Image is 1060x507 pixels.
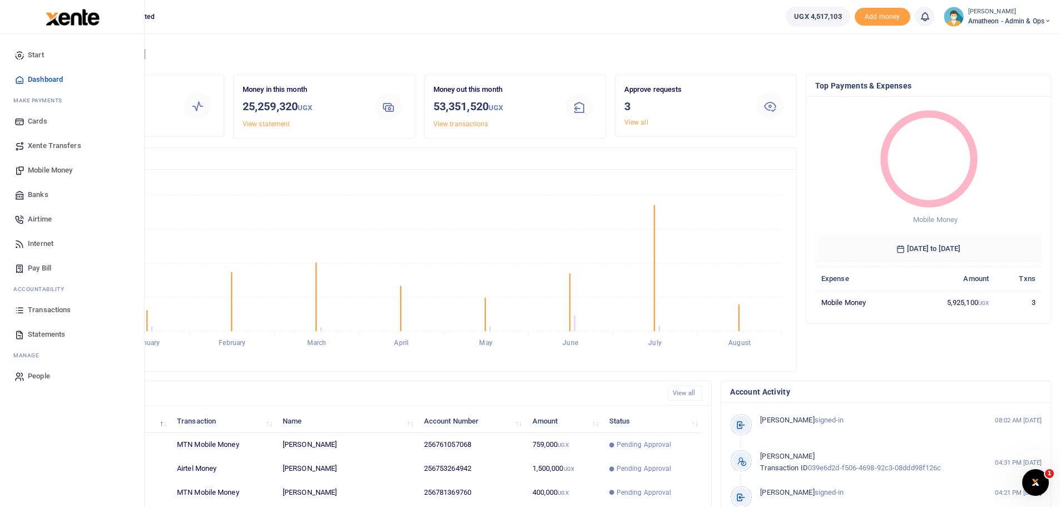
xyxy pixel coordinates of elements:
[45,12,100,21] a: logo-small logo-large logo-large
[9,322,135,347] a: Statements
[418,409,526,433] th: Account Number: activate to sort column ascending
[944,7,1051,27] a: profile-user [PERSON_NAME] Amatheon - Admin & Ops
[19,351,40,360] span: anage
[394,339,408,347] tspan: April
[760,416,814,424] span: [PERSON_NAME]
[968,7,1051,17] small: [PERSON_NAME]
[171,409,277,433] th: Transaction: activate to sort column ascending
[28,371,50,382] span: People
[9,158,135,183] a: Mobile Money
[995,458,1042,467] small: 04:31 PM [DATE]
[760,451,971,474] p: 039e6d2d-f506-4698-92c3-08ddd98f126c
[135,339,160,347] tspan: January
[760,464,807,472] span: Transaction ID
[243,84,363,96] p: Money in this month
[995,267,1042,291] th: Txns
[28,304,71,316] span: Transactions
[489,104,503,112] small: UGX
[9,67,135,92] a: Dashboard
[9,256,135,280] a: Pay Bill
[624,98,745,115] h3: 3
[9,109,135,134] a: Cards
[9,298,135,322] a: Transactions
[433,120,489,128] a: View transactions
[243,120,290,128] a: View statement
[563,339,578,347] tspan: June
[815,80,1042,92] h4: Top Payments & Expenses
[9,207,135,232] a: Airtime
[558,442,568,448] small: UGX
[28,140,81,151] span: Xente Transfers
[995,291,1042,314] td: 3
[28,214,52,225] span: Airtime
[219,339,245,347] tspan: February
[908,291,995,314] td: 5,925,100
[418,433,526,457] td: 256761057068
[277,433,418,457] td: [PERSON_NAME]
[28,165,72,176] span: Mobile Money
[760,415,971,426] p: signed-in
[9,134,135,158] a: Xente Transfers
[760,487,971,499] p: signed-in
[433,84,554,96] p: Money out this month
[28,238,53,249] span: Internet
[1045,469,1054,478] span: 1
[22,285,64,293] span: countability
[9,183,135,207] a: Banks
[28,189,48,200] span: Banks
[913,215,958,224] span: Mobile Money
[9,364,135,388] a: People
[603,409,702,433] th: Status: activate to sort column ascending
[277,409,418,433] th: Name: activate to sort column ascending
[855,8,910,26] span: Add money
[28,329,65,340] span: Statements
[728,339,751,347] tspan: August
[781,7,854,27] li: Wallet ballance
[298,104,312,112] small: UGX
[995,416,1042,425] small: 08:02 AM [DATE]
[855,12,910,20] a: Add money
[418,481,526,505] td: 256781369760
[42,48,1051,60] h4: Hello [PERSON_NAME]
[526,433,603,457] td: 759,000
[978,300,989,306] small: UGX
[617,464,672,474] span: Pending Approval
[1022,469,1049,496] iframe: Intercom live chat
[9,92,135,109] li: M
[944,7,964,27] img: profile-user
[624,119,648,126] a: View all
[46,9,100,26] img: logo-large
[19,96,62,105] span: ake Payments
[526,481,603,505] td: 400,000
[617,440,672,450] span: Pending Approval
[815,235,1042,262] h6: [DATE] to [DATE]
[815,267,908,291] th: Expense
[9,43,135,67] a: Start
[52,152,787,165] h4: Transactions Overview
[28,50,44,61] span: Start
[760,452,814,460] span: [PERSON_NAME]
[171,481,277,505] td: MTN Mobile Money
[52,387,659,400] h4: Recent Transactions
[526,457,603,481] td: 1,500,000
[730,386,1042,398] h4: Account Activity
[786,7,850,27] a: UGX 4,517,103
[243,98,363,116] h3: 25,259,320
[995,488,1042,498] small: 04:21 PM [DATE]
[9,232,135,256] a: Internet
[28,263,51,274] span: Pay Bill
[564,466,574,472] small: UGX
[617,488,672,498] span: Pending Approval
[648,339,661,347] tspan: July
[9,347,135,364] li: M
[433,98,554,116] h3: 53,351,520
[307,339,327,347] tspan: March
[624,84,745,96] p: Approve requests
[558,490,568,496] small: UGX
[277,481,418,505] td: [PERSON_NAME]
[794,11,841,22] span: UGX 4,517,103
[760,488,814,496] span: [PERSON_NAME]
[28,74,63,85] span: Dashboard
[479,339,492,347] tspan: May
[855,8,910,26] li: Toup your wallet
